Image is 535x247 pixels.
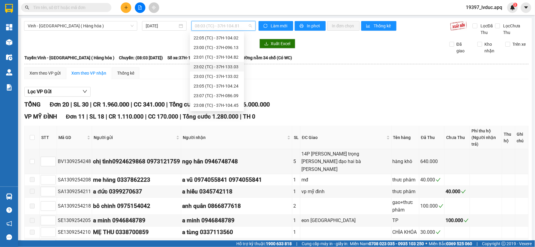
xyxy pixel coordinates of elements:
span: | [296,240,297,247]
div: me hăng 0337862223 [93,175,180,184]
div: 5 [293,158,299,165]
span: Hỗ trợ kỹ thuật: [236,240,292,247]
span: printer [300,24,305,29]
th: Tên hàng [392,126,420,149]
span: SL 30 [73,101,89,108]
span: | [90,101,92,108]
img: warehouse-icon [6,69,12,76]
div: SA1309254211 [58,188,91,195]
span: CC 341.000 [134,101,165,108]
th: SL [292,126,300,149]
span: | [70,101,72,108]
span: Tổng cước 2.301.000 [169,101,226,108]
div: BV1309254248 [58,158,91,165]
div: 30.000 [420,228,443,236]
td: SE1309254210 [57,227,92,238]
span: message [6,234,12,240]
div: MẸ THU 0338700859 [93,228,180,237]
td: SA1309254218 [57,198,92,215]
div: SA1309254208 [58,176,91,184]
button: downloadXuất Excel [260,39,295,48]
div: TP [393,217,418,224]
div: bô chinh 0975154042 [93,202,180,211]
div: 40.000 [420,176,443,184]
span: CR 1.960.000 [93,101,129,108]
div: 1 [293,217,299,224]
div: Xem theo VP nhận [71,70,106,76]
button: aim [149,2,159,13]
div: thưc phâm [393,188,418,195]
span: 08:03 (TC) - 37H-104.81 [195,21,252,30]
div: mđ [301,176,390,184]
span: check [439,204,443,208]
div: CHÌA KHÓA [393,228,418,236]
div: hàng khô [393,158,418,165]
span: question-circle [6,207,12,213]
span: aim [152,5,156,10]
span: Vinh - Hà Nội ( Hàng hóa ) [28,21,134,30]
span: 19397_lvduc.apq [461,4,507,11]
img: 9k= [450,21,467,31]
div: 1 [293,188,299,195]
span: Miền Bắc [429,240,472,247]
strong: 0369 525 060 [446,241,472,246]
span: Số xe: 37H-104.81 [167,54,201,61]
span: Đã giao [454,41,473,54]
button: syncLàm mới [259,21,293,31]
div: thưc phâm [393,176,418,184]
td: SA1309254211 [57,186,92,198]
div: 2 [293,202,299,210]
span: Tổng cước 1.280.000 [183,113,238,120]
sup: 3 [513,3,518,7]
input: 13/09/2025 [146,23,177,29]
div: a đức 0399270637 [93,187,180,196]
div: 640.000 [420,158,443,165]
span: copyright [502,242,506,246]
div: 23:05 (TC) - 37H-104.24 [194,83,241,89]
img: logo-vxr [5,4,13,13]
span: Kho nhận [482,41,501,54]
div: 40.000 [446,188,469,195]
span: Người gửi [94,134,175,141]
span: Lọc VP Gửi [28,88,51,95]
th: Thu hộ [502,126,515,149]
b: Tuyến: Vinh - [GEOGRAPHIC_DATA] ( Hàng hóa ) [24,55,114,60]
strong: 0708 023 035 - 0935 103 250 [369,241,424,246]
span: Mã GD [58,134,86,141]
span: check [464,218,469,223]
button: Lọc VP Gửi [24,87,91,97]
span: | [477,240,478,247]
div: anh quân 0866877618 [182,202,291,211]
span: caret-down [524,5,529,10]
strong: 1900 633 818 [266,241,292,246]
span: Miền Nam [350,240,424,247]
span: ⚪️ [426,242,428,245]
span: | [240,113,241,120]
div: a minh 0946848789 [182,216,291,225]
div: 23:07 (TC) - 37H-086.09 [194,92,241,99]
div: ngọ hân 0946748748 [182,157,291,166]
span: | [166,101,168,108]
div: a hiếu 0345742118 [182,187,291,196]
td: SA1309254208 [57,174,92,186]
button: In đơn chọn [327,21,360,31]
span: | [180,113,181,120]
span: Chuyến: (08:03 [DATE]) [119,54,163,61]
div: 23:08 (TC) - 37H-104.45 [194,102,241,109]
span: Làm mới [271,23,288,29]
span: VP MỸ ĐÌNH [24,113,57,120]
div: a vũ 0974055841 0974055841 [182,175,291,184]
div: a tùng 0337113560 [182,228,291,237]
div: SA1309254218 [58,202,91,210]
div: eon [GEOGRAPHIC_DATA] [301,217,390,224]
button: caret-down [521,2,531,13]
span: Lọc Đã Thu [478,23,495,36]
div: vp mỹ đình [301,188,390,195]
span: CC 170.000 [148,113,178,120]
span: ĐC Giao [302,134,385,141]
span: SL 18 [89,113,104,120]
div: SE1309254205 [58,217,91,224]
span: file-add [138,5,142,10]
button: file-add [135,2,145,13]
span: check [461,189,466,194]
